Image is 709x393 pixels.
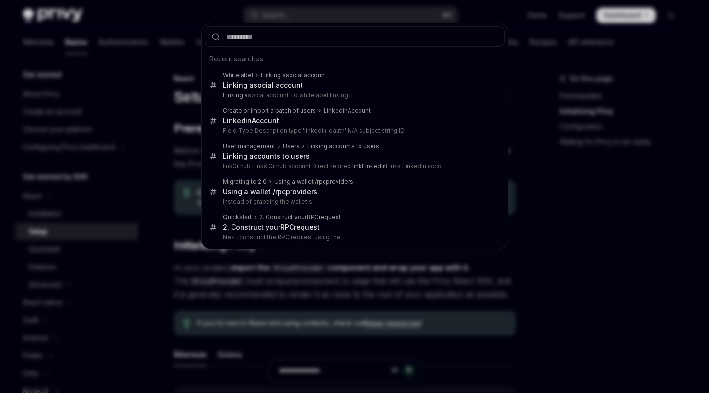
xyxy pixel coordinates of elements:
[223,127,485,135] p: Field Type Description type 'linkedin_oauth' N/A subject string ID
[223,233,485,241] p: Next, construct the RPC request using the
[283,142,300,150] div: Users
[261,71,326,79] div: social account
[307,142,379,150] div: Linking accounts to users
[223,92,248,99] b: Linking a
[307,213,319,220] b: RPC
[223,187,317,196] div: Using a wallet / providers
[352,162,386,170] b: linkLinkedIn
[223,92,485,99] p: social account To whitelabel linking
[223,213,252,221] div: Quickstart
[223,116,279,125] div: Account
[223,71,253,79] div: Whitelabel
[274,178,353,185] div: Using a wallet / providers
[223,162,485,170] p: linkGithub Links Github account Direct redirect Links LinkedIn acco
[223,81,303,90] div: social account
[324,107,348,114] b: Linkedin
[223,107,316,115] div: Create or import a batch of users
[261,71,286,79] b: Linking a
[223,178,267,185] div: Migrating to 2.0
[259,213,341,221] div: 2. Construct your request
[280,223,294,231] b: RPC
[223,198,485,206] p: Instead of grabbing the wallet's
[223,152,310,161] div: Linking accounts to users
[223,81,254,89] b: Linking a
[275,187,286,196] b: rpc
[317,178,326,185] b: rpc
[223,142,275,150] div: User management
[223,116,252,125] b: Linkedin
[209,54,263,64] span: Recent searches
[324,107,371,115] div: Account
[223,223,320,231] div: 2. Construct your request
